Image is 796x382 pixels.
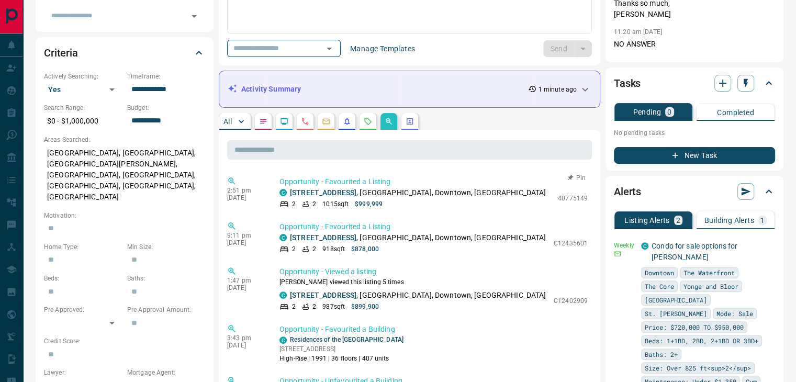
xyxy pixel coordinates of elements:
span: Downtown [645,267,674,278]
span: Size: Over 825 ft<sup>2</sup> [645,363,751,373]
p: 987 sqft [322,302,345,311]
p: 1:47 pm [227,277,264,284]
button: Open [187,9,201,24]
span: Price: $720,000 TO $950,000 [645,322,744,332]
p: Completed [717,109,754,116]
p: , [GEOGRAPHIC_DATA], Downtown, [GEOGRAPHIC_DATA] [290,290,546,301]
svg: Opportunities [385,117,393,126]
p: Activity Summary [241,84,301,95]
a: Condo for sale options for [PERSON_NAME] [652,242,737,261]
span: St. [PERSON_NAME] [645,308,707,319]
p: Opportunity - Favourited a Listing [279,221,588,232]
p: 2 [292,244,296,254]
svg: Listing Alerts [343,117,351,126]
p: $878,000 [351,244,379,254]
p: Weekly [614,241,635,250]
p: Pre-Approval Amount: [127,305,205,314]
p: Credit Score: [44,336,205,346]
div: condos.ca [279,336,287,344]
svg: Agent Actions [406,117,414,126]
p: No pending tasks [614,125,775,141]
button: Open [322,41,337,56]
svg: Calls [301,117,309,126]
p: [DATE] [227,284,264,291]
p: [STREET_ADDRESS] [279,344,403,354]
p: 2:51 pm [227,187,264,194]
p: Motivation: [44,211,205,220]
p: [DATE] [227,239,264,246]
p: 2 [312,244,316,254]
p: 2 [292,302,296,311]
p: 2 [292,199,296,209]
p: Min Size: [127,242,205,252]
p: 9:11 pm [227,232,264,239]
p: 0 [667,108,671,116]
a: [STREET_ADDRESS] [290,291,356,299]
span: The Core [645,281,674,291]
span: Baths: 2+ [645,349,678,359]
p: Building Alerts [704,217,754,224]
h2: Criteria [44,44,78,61]
div: Tasks [614,71,775,96]
p: $899,900 [351,302,379,311]
p: Beds: [44,274,122,283]
button: New Task [614,147,775,164]
p: [DATE] [227,194,264,201]
p: Actively Searching: [44,72,122,81]
p: Opportunity - Favourited a Building [279,324,588,335]
p: , [GEOGRAPHIC_DATA], Downtown, [GEOGRAPHIC_DATA] [290,232,546,243]
p: 1015 sqft [322,199,349,209]
div: Criteria [44,40,205,65]
button: Manage Templates [344,40,421,57]
div: Activity Summary1 minute ago [228,80,591,99]
p: Search Range: [44,103,122,113]
p: Baths: [127,274,205,283]
p: C12402909 [554,296,588,306]
svg: Lead Browsing Activity [280,117,288,126]
p: , [GEOGRAPHIC_DATA], Downtown, [GEOGRAPHIC_DATA] [290,187,546,198]
p: 1 [760,217,765,224]
p: Home Type: [44,242,122,252]
p: [GEOGRAPHIC_DATA], [GEOGRAPHIC_DATA], [GEOGRAPHIC_DATA][PERSON_NAME], [GEOGRAPHIC_DATA], [GEOGRAP... [44,144,205,206]
p: 918 sqft [322,244,345,254]
p: 1 minute ago [539,85,577,94]
button: Pin [562,173,592,183]
p: [PERSON_NAME] viewed this listing 5 times [279,277,588,287]
span: Beds: 1+1BD, 2BD, 2+1BD OR 3BD+ [645,335,758,346]
div: Alerts [614,179,775,204]
div: split button [543,40,592,57]
p: Timeframe: [127,72,205,81]
p: $0 - $1,000,000 [44,113,122,130]
p: C12435601 [554,239,588,248]
div: condos.ca [279,189,287,196]
p: High-Rise | 1991 | 36 floors | 407 units [279,354,403,363]
h2: Alerts [614,183,641,200]
p: Listing Alerts [624,217,670,224]
p: 40775149 [558,194,588,203]
svg: Email [614,250,621,257]
p: 2 [312,199,316,209]
span: Yonge and Bloor [683,281,738,291]
h2: Tasks [614,75,641,92]
p: [DATE] [227,342,264,349]
p: Budget: [127,103,205,113]
p: Pre-Approved: [44,305,122,314]
a: [STREET_ADDRESS] [290,188,356,197]
p: Opportunity - Viewed a listing [279,266,588,277]
p: Mortgage Agent: [127,368,205,377]
p: $999,999 [355,199,383,209]
span: The Waterfront [683,267,735,278]
p: 2 [676,217,680,224]
p: 3:43 pm [227,334,264,342]
span: [GEOGRAPHIC_DATA] [645,295,707,305]
div: condos.ca [279,291,287,299]
p: All [223,118,232,125]
p: 2 [312,302,316,311]
p: Lawyer: [44,368,122,377]
div: condos.ca [279,234,287,241]
p: 11:20 am [DATE] [614,28,662,36]
a: Residences of the [GEOGRAPHIC_DATA] [290,336,403,343]
p: NO ANSWER [614,39,775,50]
div: condos.ca [641,242,648,250]
p: Areas Searched: [44,135,205,144]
